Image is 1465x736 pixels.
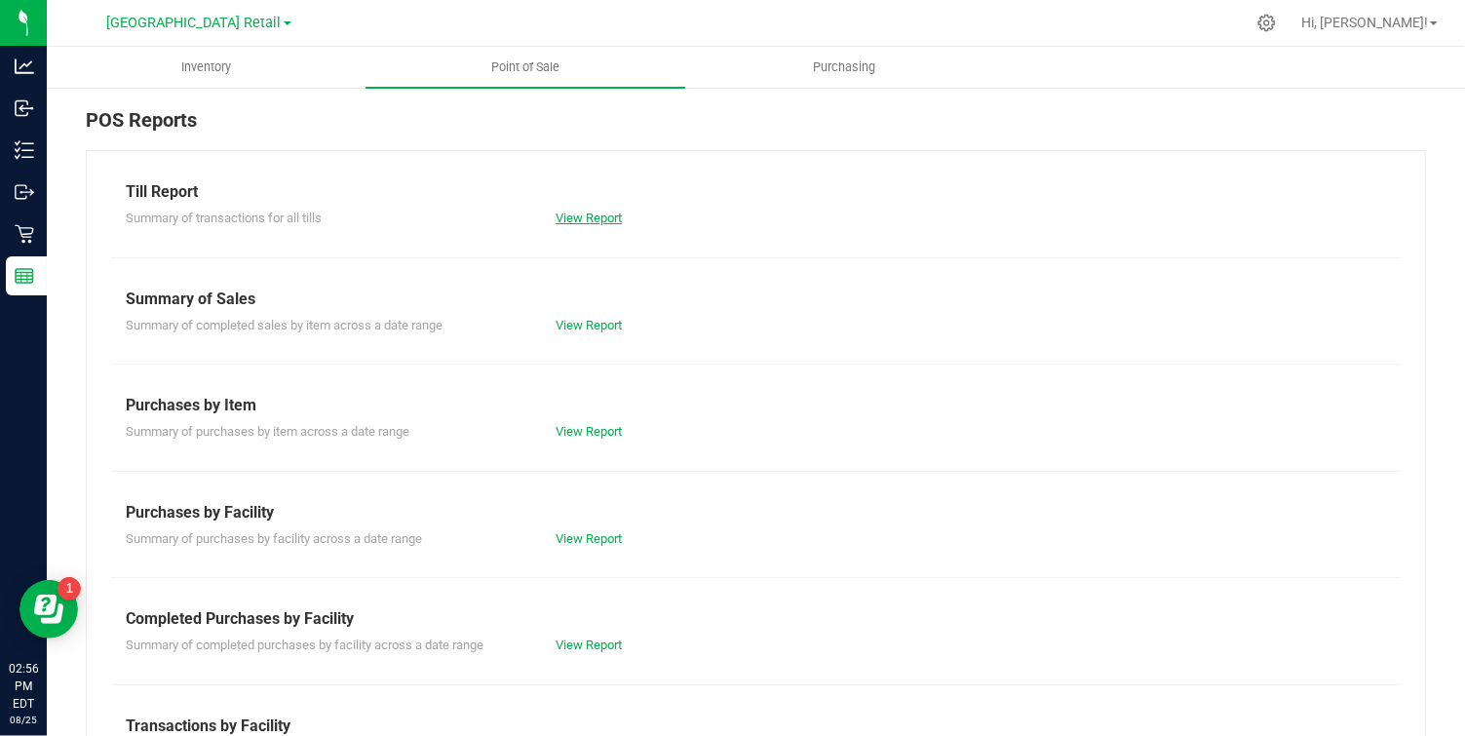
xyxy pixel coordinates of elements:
div: Purchases by Item [126,394,1386,417]
a: View Report [556,531,622,546]
inline-svg: Reports [15,266,34,286]
div: Completed Purchases by Facility [126,607,1386,631]
span: Summary of purchases by facility across a date range [126,531,422,546]
iframe: Resource center unread badge [58,577,81,600]
a: Inventory [47,47,366,88]
a: Point of Sale [366,47,684,88]
p: 08/25 [9,713,38,727]
a: View Report [556,318,622,332]
span: Point of Sale [465,58,586,76]
span: Purchasing [787,58,902,76]
inline-svg: Inventory [15,140,34,160]
div: Till Report [126,180,1386,204]
span: [GEOGRAPHIC_DATA] Retail [107,15,282,31]
span: Summary of transactions for all tills [126,211,322,225]
span: Inventory [155,58,257,76]
span: Summary of completed sales by item across a date range [126,318,443,332]
inline-svg: Retail [15,224,34,244]
inline-svg: Inbound [15,98,34,118]
div: Summary of Sales [126,288,1386,311]
p: 02:56 PM EDT [9,660,38,713]
a: View Report [556,211,622,225]
inline-svg: Outbound [15,182,34,202]
div: Purchases by Facility [126,501,1386,524]
span: Summary of completed purchases by facility across a date range [126,638,483,652]
a: Purchasing [685,47,1004,88]
inline-svg: Analytics [15,57,34,76]
a: View Report [556,638,622,652]
a: View Report [556,424,622,439]
span: Hi, [PERSON_NAME]! [1301,15,1428,30]
iframe: Resource center [19,580,78,639]
div: Manage settings [1254,14,1279,32]
div: POS Reports [86,105,1426,150]
span: Summary of purchases by item across a date range [126,424,409,439]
